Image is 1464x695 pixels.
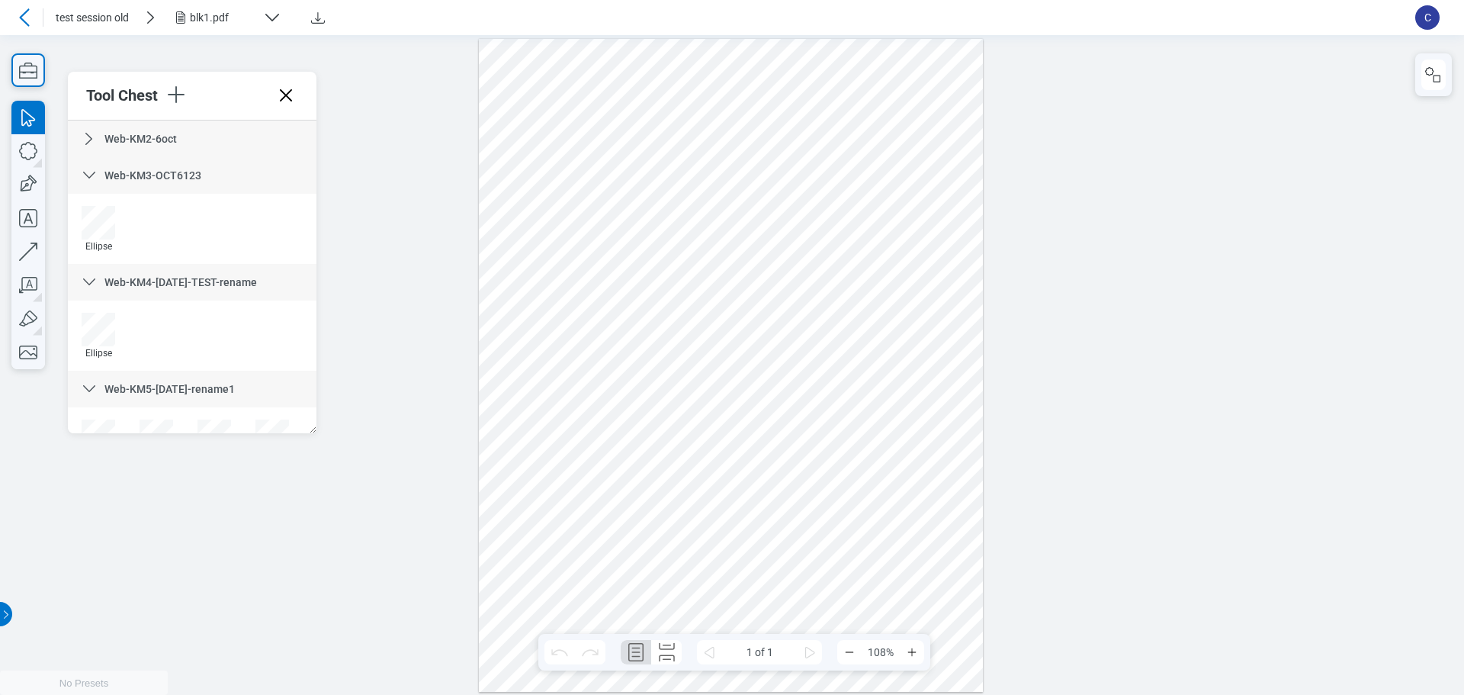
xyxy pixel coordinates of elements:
div: Web-KM3-OCT6123 [68,157,316,194]
button: Redo [575,640,605,664]
div: blk1.pdf [190,10,257,25]
button: Undo [544,640,575,664]
div: Tool Chest [86,86,164,105]
div: Web-KM5-[DATE]-rename1 [68,371,316,407]
button: Continuous Page Layout [651,640,682,664]
div: Web-KM2-6oct [68,121,316,157]
span: Web-KM3-OCT6123 [104,169,201,182]
button: Single Page Layout [621,640,651,664]
span: 1 of 1 [721,640,798,664]
div: Ellipse [75,241,121,252]
div: Ellipse [75,348,121,359]
button: Download [306,5,330,30]
button: Zoom In [900,640,924,664]
span: test session old [56,10,129,25]
span: C [1415,5,1440,30]
span: Web-KM2-6oct [104,133,177,145]
button: Zoom Out [837,640,862,664]
span: Web-KM4-[DATE]-TEST-rename [104,276,257,288]
div: Web-KM4-[DATE]-TEST-rename [68,264,316,301]
button: blk1.pdf [172,5,294,30]
span: Web-KM5-[DATE]-rename1 [104,383,235,395]
span: 108% [862,640,900,664]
